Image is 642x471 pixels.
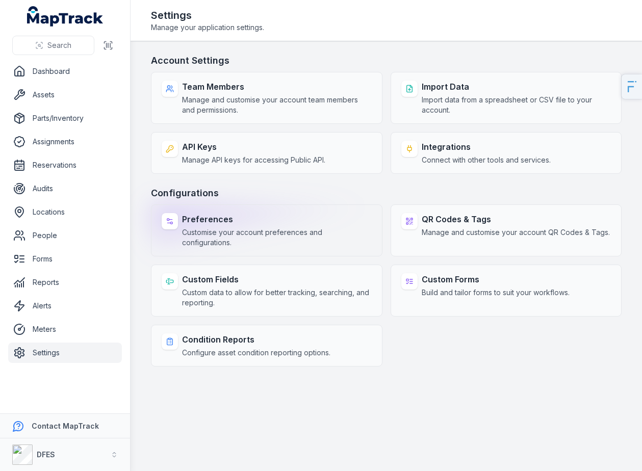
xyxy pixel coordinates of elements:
[151,132,382,174] a: API KeysManage API keys for accessing Public API.
[37,450,55,459] strong: DFES
[422,95,611,115] span: Import data from a spreadsheet or CSV file to your account.
[182,141,325,153] strong: API Keys
[47,40,71,50] span: Search
[8,249,122,269] a: Forms
[8,225,122,246] a: People
[422,213,610,225] strong: QR Codes & Tags
[8,319,122,339] a: Meters
[151,265,382,317] a: Custom FieldsCustom data to allow for better tracking, searching, and reporting.
[182,348,330,358] span: Configure asset condition reporting options.
[422,155,551,165] span: Connect with other tools and services.
[182,273,372,285] strong: Custom Fields
[151,325,382,367] a: Condition ReportsConfigure asset condition reporting options.
[391,204,622,256] a: QR Codes & TagsManage and customise your account QR Codes & Tags.
[182,95,372,115] span: Manage and customise your account team members and permissions.
[182,287,372,308] span: Custom data to allow for better tracking, searching, and reporting.
[27,6,104,27] a: MapTrack
[151,204,382,256] a: PreferencesCustomise your account preferences and configurations.
[32,422,99,430] strong: Contact MapTrack
[8,296,122,316] a: Alerts
[8,178,122,199] a: Audits
[182,155,325,165] span: Manage API keys for accessing Public API.
[182,213,372,225] strong: Preferences
[8,108,122,128] a: Parts/Inventory
[8,132,122,152] a: Assignments
[151,22,264,33] span: Manage your application settings.
[151,72,382,124] a: Team MembersManage and customise your account team members and permissions.
[182,81,372,93] strong: Team Members
[12,36,94,55] button: Search
[422,141,551,153] strong: Integrations
[8,272,122,293] a: Reports
[8,202,122,222] a: Locations
[391,72,622,124] a: Import DataImport data from a spreadsheet or CSV file to your account.
[8,61,122,82] a: Dashboard
[151,8,264,22] h2: Settings
[8,343,122,363] a: Settings
[391,265,622,317] a: Custom FormsBuild and tailor forms to suit your workflows.
[422,287,570,298] span: Build and tailor forms to suit your workflows.
[391,132,622,174] a: IntegrationsConnect with other tools and services.
[8,85,122,105] a: Assets
[422,227,610,238] span: Manage and customise your account QR Codes & Tags.
[151,54,622,68] h3: Account Settings
[182,227,372,248] span: Customise your account preferences and configurations.
[422,273,570,285] strong: Custom Forms
[422,81,611,93] strong: Import Data
[182,333,330,346] strong: Condition Reports
[8,155,122,175] a: Reservations
[151,186,622,200] h3: Configurations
